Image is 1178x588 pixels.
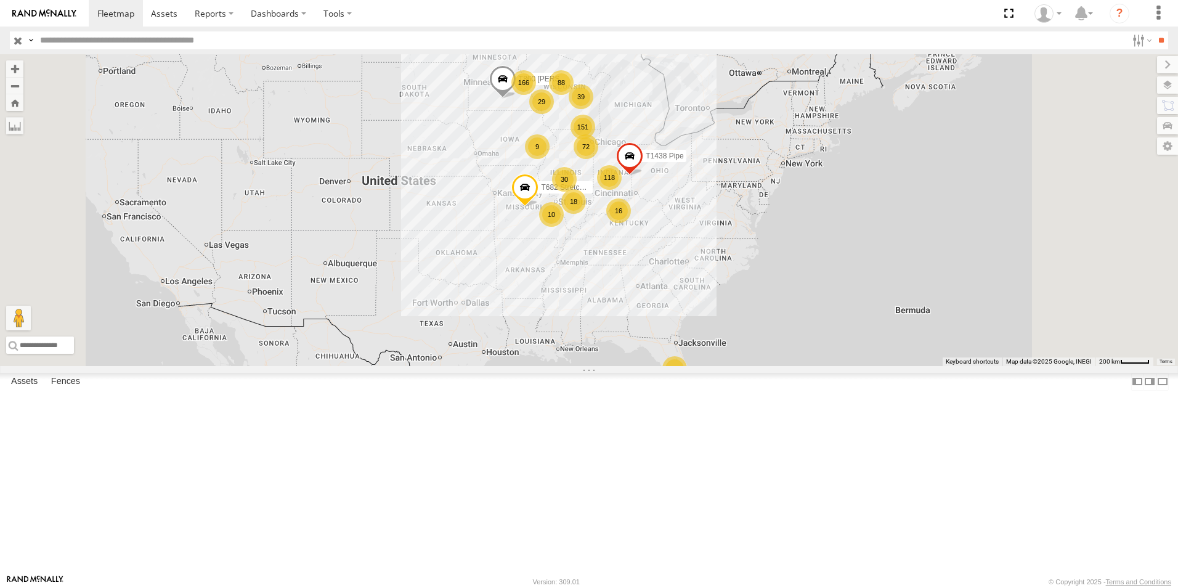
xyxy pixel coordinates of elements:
[1030,4,1066,23] div: Jay Hammerstrom
[6,77,23,94] button: Zoom out
[1160,359,1172,364] a: Terms (opens in new tab)
[1006,358,1092,365] span: Map data ©2025 Google, INEGI
[549,70,574,95] div: 88
[1049,578,1171,586] div: © Copyright 2025 -
[1110,4,1129,23] i: ?
[1099,358,1120,365] span: 200 km
[1106,578,1171,586] a: Terms and Conditions
[946,357,999,366] button: Keyboard shortcuts
[525,134,550,159] div: 9
[552,167,577,192] div: 30
[45,373,86,390] label: Fences
[597,165,622,190] div: 118
[6,94,23,111] button: Zoom Home
[533,578,580,586] div: Version: 309.01
[561,189,586,214] div: 18
[1143,373,1156,391] label: Dock Summary Table to the Right
[574,134,598,159] div: 72
[1156,373,1169,391] label: Hide Summary Table
[1127,31,1154,49] label: Search Filter Options
[5,373,44,390] label: Assets
[7,576,63,588] a: Visit our Website
[606,198,631,223] div: 16
[511,70,536,95] div: 166
[6,306,31,330] button: Drag Pegman onto the map to open Street View
[541,183,598,192] span: T682 Stretch Flat
[539,202,564,227] div: 10
[662,356,687,381] div: 10
[569,84,593,109] div: 39
[529,89,554,114] div: 29
[646,152,683,160] span: T1438 Pipe
[571,115,595,139] div: 151
[26,31,36,49] label: Search Query
[6,60,23,77] button: Zoom in
[1131,373,1143,391] label: Dock Summary Table to the Left
[1095,357,1153,366] button: Map Scale: 200 km per 44 pixels
[1157,137,1178,155] label: Map Settings
[12,9,76,18] img: rand-logo.svg
[6,117,23,134] label: Measure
